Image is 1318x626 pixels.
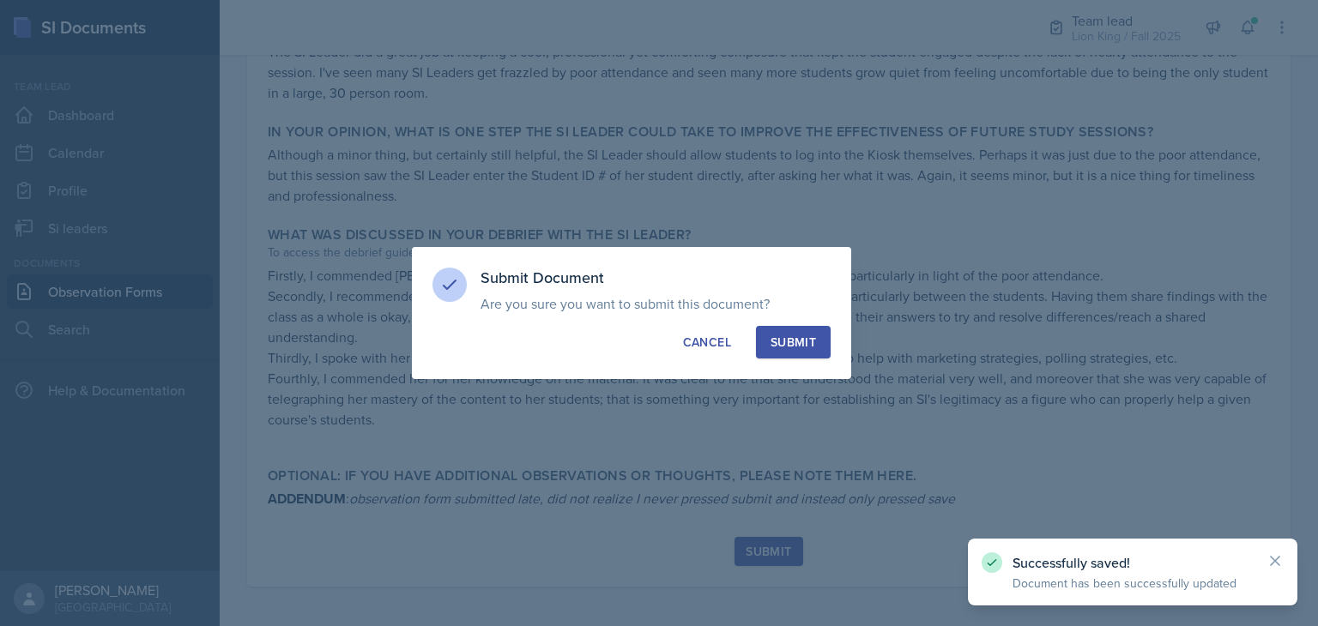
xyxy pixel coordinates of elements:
p: Successfully saved! [1013,554,1253,571]
p: Are you sure you want to submit this document? [481,295,831,312]
button: Submit [756,326,831,358]
h3: Submit Document [481,268,831,288]
p: Document has been successfully updated [1013,575,1253,592]
button: Cancel [668,326,746,358]
div: Cancel [683,334,731,351]
div: Submit [771,334,816,351]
